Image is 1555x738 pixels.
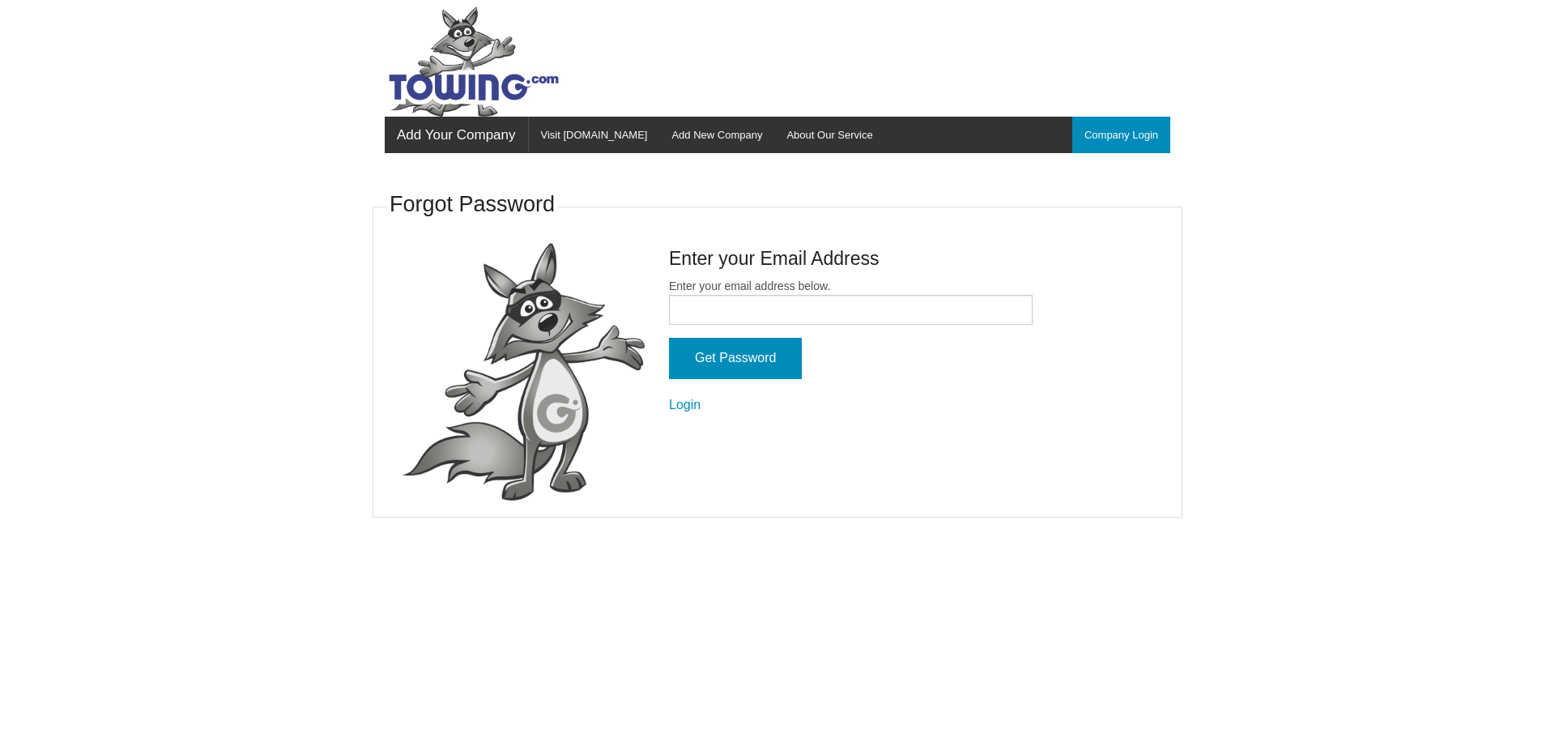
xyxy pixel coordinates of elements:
a: Add Your Company [385,117,528,153]
h4: Enter your Email Address [669,245,1033,271]
a: Login [669,398,701,412]
label: Enter your email address below. [669,278,1033,325]
input: Get Password [669,338,802,379]
input: Enter your email address below. [669,295,1033,325]
img: fox-Presenting.png [402,243,645,501]
img: Towing.com Logo [385,6,563,117]
a: Company Login [1072,117,1170,153]
a: About Our Service [774,117,884,153]
a: Visit [DOMAIN_NAME] [529,117,660,153]
h3: Forgot Password [390,190,555,220]
a: Add New Company [659,117,774,153]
